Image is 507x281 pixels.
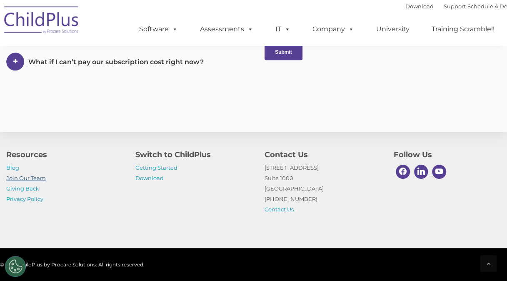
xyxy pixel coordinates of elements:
a: University [368,21,418,38]
a: Youtube [430,163,448,181]
a: Facebook [394,163,412,181]
a: Training Scramble!! [423,21,503,38]
a: Blog [6,164,19,171]
span: Last name [123,55,148,61]
span: Phone number [123,89,158,95]
a: Assessments [192,21,262,38]
a: Contact Us [265,206,294,213]
a: Software [131,21,186,38]
a: Giving Back [6,185,39,192]
a: Company [304,21,362,38]
a: Linkedin [412,163,430,181]
h4: Contact Us [265,149,381,161]
button: Cookies Settings [5,256,26,277]
a: IT [267,21,299,38]
a: Join Our Team [6,175,46,181]
h4: Resources [6,149,123,161]
a: Getting Started [135,164,177,171]
p: [STREET_ADDRESS] Suite 1000 [GEOGRAPHIC_DATA] [PHONE_NUMBER] [265,163,381,215]
a: Support [444,3,466,10]
span: What if I can’t pay our subscription cost right now? [28,58,204,66]
iframe: Chat Widget [371,191,507,281]
a: Privacy Policy [6,196,43,202]
a: Download [405,3,434,10]
h4: Switch to ChildPlus [135,149,252,161]
a: Download [135,175,164,181]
